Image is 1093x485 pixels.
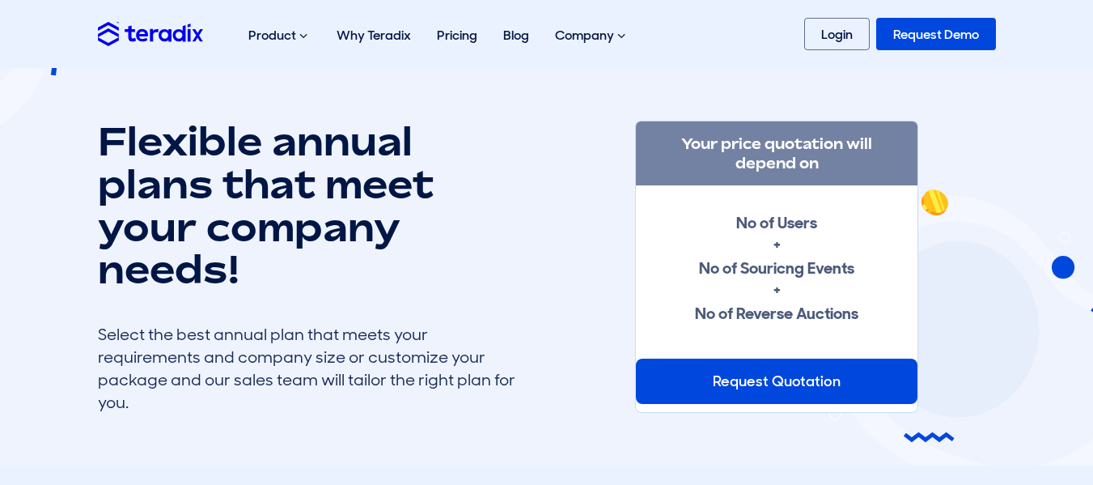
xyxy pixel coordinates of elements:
[542,10,642,62] div: Company
[324,10,424,61] a: Why Teradix
[490,10,542,61] a: Blog
[804,18,870,50] a: Login
[424,10,490,61] a: Pricing
[235,10,324,62] div: Product
[98,323,519,414] div: Select the best annual plan that meets your requirements and company size or customize your packa...
[636,121,917,185] h3: Your price quotation will depend on
[98,120,519,291] h1: Flexible annual plans that meet your company needs!
[636,359,917,404] div: Request Quotation
[98,22,203,45] img: Teradix logo
[876,18,996,50] a: Request Demo
[695,212,858,324] strong: No of Users + No of Souricng Events + No of Reverse Auctions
